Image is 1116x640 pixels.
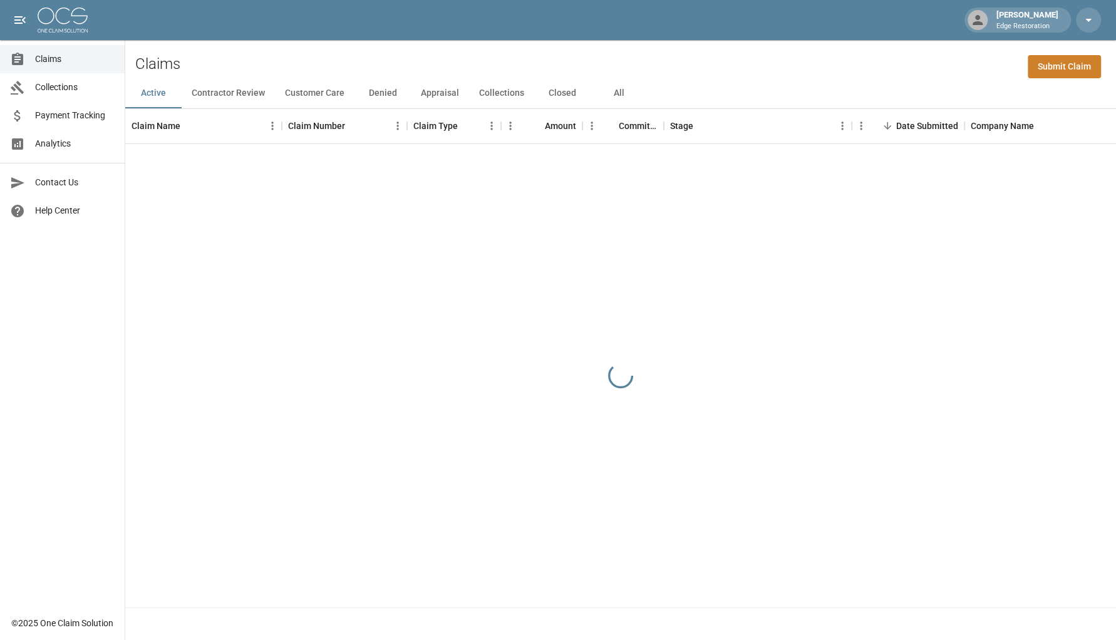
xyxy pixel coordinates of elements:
button: Sort [601,117,619,135]
div: dynamic tabs [125,78,1116,108]
div: Claim Number [288,108,345,143]
div: Claim Type [407,108,501,143]
div: Date Submitted [896,108,958,143]
a: Submit Claim [1028,55,1101,78]
div: Amount [501,108,582,143]
button: Customer Care [275,78,354,108]
div: Company Name [971,108,1034,143]
button: Sort [693,117,711,135]
div: © 2025 One Claim Solution [11,617,113,629]
div: Amount [545,108,576,143]
button: Active [125,78,182,108]
div: Date Submitted [852,108,964,143]
span: Analytics [35,137,115,150]
button: All [591,78,647,108]
span: Collections [35,81,115,94]
button: Menu [263,116,282,135]
button: Menu [833,116,852,135]
button: Menu [388,116,407,135]
div: Claim Number [282,108,407,143]
img: ocs-logo-white-transparent.png [38,8,88,33]
button: open drawer [8,8,33,33]
span: Help Center [35,204,115,217]
button: Sort [345,117,363,135]
button: Menu [501,116,520,135]
h2: Claims [135,55,180,73]
div: [PERSON_NAME] [991,9,1063,31]
button: Collections [469,78,534,108]
button: Denied [354,78,411,108]
div: Committed Amount [582,108,664,143]
button: Sort [458,117,475,135]
div: Committed Amount [619,108,658,143]
span: Payment Tracking [35,109,115,122]
div: Stage [664,108,852,143]
span: Contact Us [35,176,115,189]
div: Claim Name [132,108,180,143]
div: Claim Type [413,108,458,143]
button: Sort [1034,117,1051,135]
div: Stage [670,108,693,143]
button: Menu [852,116,871,135]
div: Claim Name [125,108,282,143]
button: Menu [482,116,501,135]
p: Edge Restoration [996,21,1058,32]
button: Menu [582,116,601,135]
button: Sort [527,117,545,135]
span: Claims [35,53,115,66]
button: Sort [180,117,198,135]
button: Appraisal [411,78,469,108]
button: Closed [534,78,591,108]
button: Sort [879,117,896,135]
button: Contractor Review [182,78,275,108]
